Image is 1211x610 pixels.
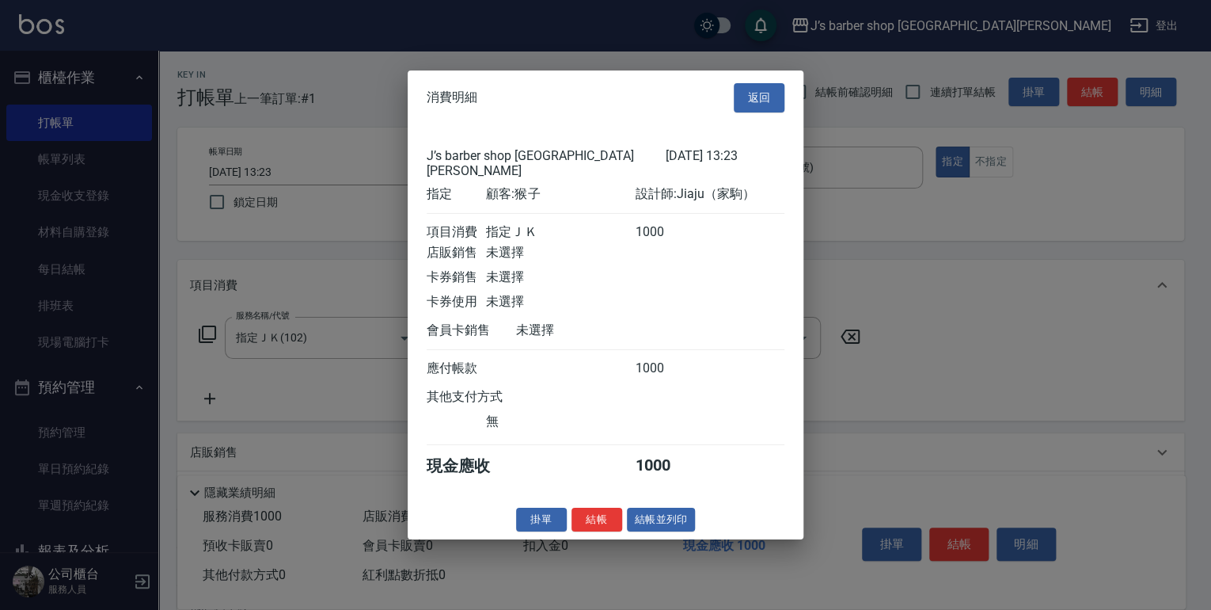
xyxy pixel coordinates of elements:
div: 卡券使用 [427,293,486,310]
div: 店販銷售 [427,244,486,261]
div: 會員卡銷售 [427,322,516,338]
div: 未選擇 [486,293,635,310]
button: 結帳 [571,507,622,532]
div: 顧客: 猴子 [486,185,635,202]
div: 其他支付方式 [427,388,546,405]
button: 返回 [734,83,784,112]
span: 消費明細 [427,90,477,105]
div: 未選擇 [486,269,635,285]
div: 指定ＪＫ [486,223,635,240]
div: 未選擇 [516,322,665,338]
div: 指定 [427,185,486,202]
div: 無 [486,413,635,429]
div: 1000 [636,360,695,376]
button: 結帳並列印 [627,507,696,532]
button: 掛單 [516,507,567,532]
div: [DATE] 13:23 [665,147,784,177]
div: 未選擇 [486,244,635,261]
div: 1000 [636,455,695,476]
div: 現金應收 [427,455,516,476]
div: 1000 [636,223,695,240]
div: 應付帳款 [427,360,486,376]
div: 項目消費 [427,223,486,240]
div: 設計師: Jiaju（家駒） [636,185,784,202]
div: 卡券銷售 [427,269,486,285]
div: J’s barber shop [GEOGRAPHIC_DATA][PERSON_NAME] [427,147,665,177]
